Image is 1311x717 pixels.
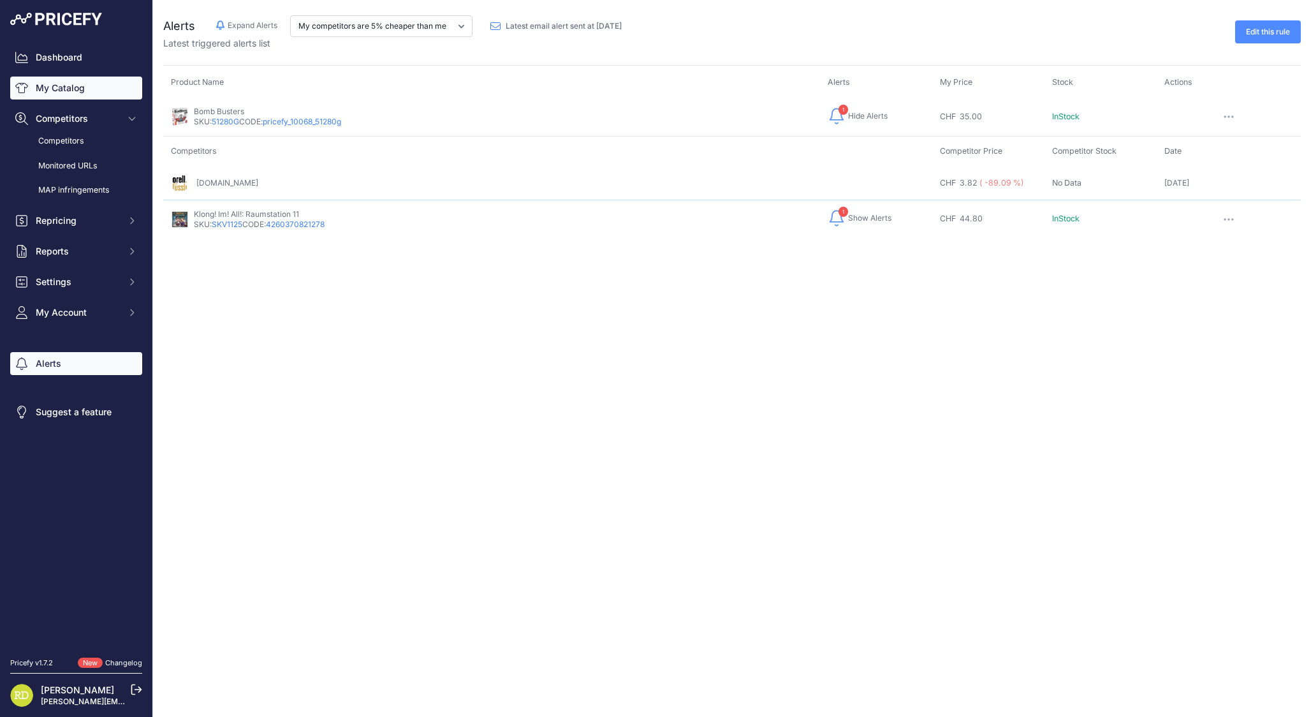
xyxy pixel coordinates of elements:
p: Bomb Busters [194,107,341,117]
button: 1 Show Alerts [828,208,891,228]
span: Repricing [36,214,119,227]
td: Competitors [163,137,932,166]
a: Dashboard [10,46,142,69]
button: Reports [10,240,142,263]
span: Expand Alerts [228,20,277,31]
nav: Sidebar [10,46,142,642]
span: No Data [1052,178,1081,188]
th: Alerts [820,76,932,98]
span: 1 [839,105,848,115]
span: Reports [36,245,119,258]
span: 1 [839,207,848,217]
div: Pricefy v1.7.2 [10,658,53,669]
span: Competitors [36,112,119,125]
td: CHF 44.80 [932,200,1044,238]
span: Latest email alert sent at [DATE] [506,21,622,31]
td: Date [1157,137,1301,166]
p: Klong! Im! All!: Raumstation 11 [194,209,325,219]
p: SKU: CODE: [194,219,325,230]
td: Competitor Price [932,137,1044,166]
td: Competitor Stock [1044,137,1157,166]
a: Monitored URLs [10,155,142,177]
span: InStock [1052,214,1080,223]
a: Changelog [105,658,142,667]
th: Stock [1044,76,1157,98]
th: My Price [932,76,1044,98]
img: orellfuessli.ch.png [171,174,189,192]
th: Product Name [163,76,820,98]
a: SKV1125 [212,219,242,229]
span: InStock [1052,112,1080,121]
a: Alerts [10,352,142,375]
span: [DATE] [1164,178,1189,188]
span: CHF 3.82 [940,178,978,188]
span: My Account [36,306,119,319]
a: [DOMAIN_NAME] [196,178,258,188]
button: My Account [10,301,142,324]
a: [PERSON_NAME] [41,684,114,695]
span: New [78,658,103,669]
a: MAP infringements [10,179,142,202]
button: Settings [10,270,142,293]
span: Alerts [163,19,195,33]
button: Expand Alerts [216,19,277,32]
a: 4260370821278 [266,219,325,229]
th: Actions [1157,76,1301,98]
span: Settings [36,276,119,288]
a: 51280G [212,117,239,126]
a: Competitors [10,130,142,152]
td: CHF 35.00 [932,98,1044,137]
img: Pricefy Logo [10,13,102,26]
a: pricefy_10068_51280g [263,117,341,126]
span: ( -89.09 %) [979,178,1024,188]
a: Suggest a feature [10,401,142,424]
a: Edit this rule [1235,20,1301,43]
span: Hide Alerts [848,111,888,121]
span: Show Alerts [848,213,891,223]
a: My Catalog [10,77,142,100]
button: 1 Hide Alerts [828,106,888,126]
p: Latest triggered alerts list [163,37,632,50]
a: [PERSON_NAME][EMAIL_ADDRESS][DOMAIN_NAME] [41,697,237,706]
button: Competitors [10,107,142,130]
p: SKU: CODE: [194,117,341,127]
button: Repricing [10,209,142,232]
